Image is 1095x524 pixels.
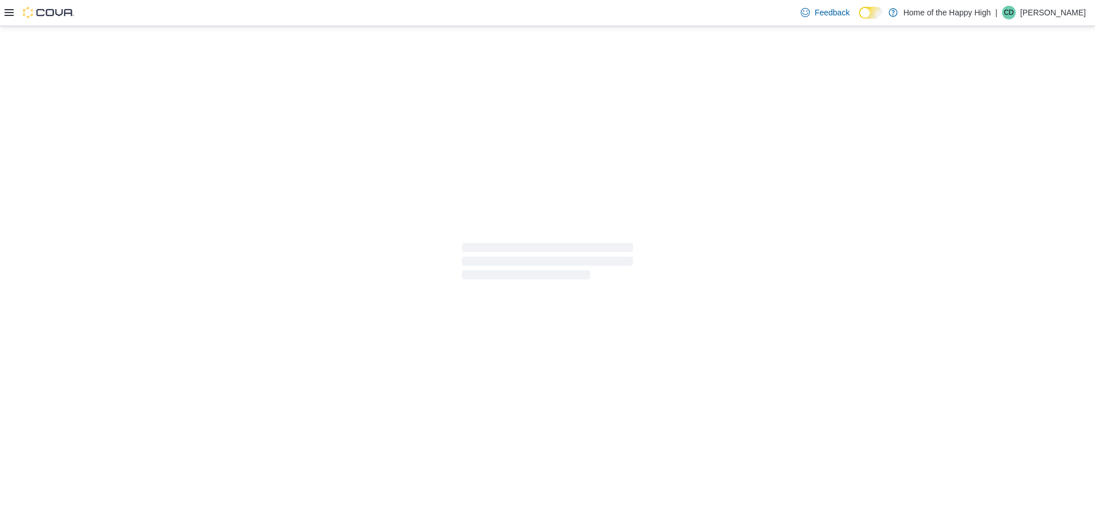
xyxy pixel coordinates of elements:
p: [PERSON_NAME] [1020,6,1086,19]
img: Cova [23,7,74,18]
span: CD [1004,6,1013,19]
div: Cyndi Dyck [1002,6,1016,19]
p: | [995,6,997,19]
a: Feedback [796,1,854,24]
input: Dark Mode [859,7,883,19]
p: Home of the Happy High [903,6,991,19]
span: Feedback [814,7,849,18]
span: Loading [462,245,633,282]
